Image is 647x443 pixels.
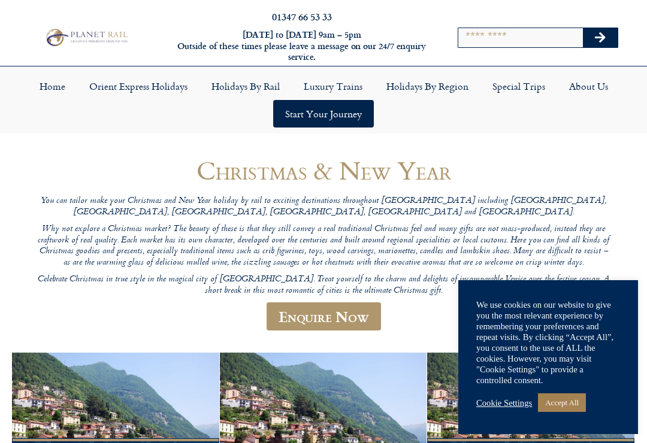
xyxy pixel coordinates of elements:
a: Cookie Settings [476,398,532,408]
a: Home [28,72,77,100]
a: Special Trips [480,72,557,100]
a: Luxury Trains [292,72,374,100]
h6: [DATE] to [DATE] 9am – 5pm Outside of these times please leave a message on our 24/7 enquiry serv... [176,29,428,63]
nav: Menu [6,72,641,128]
a: Orient Express Holidays [77,72,199,100]
img: Planet Rail Train Holidays Logo [43,27,130,48]
a: Accept All [538,393,586,412]
a: Enquire Now [267,302,381,330]
div: We use cookies on our website to give you the most relevant experience by remembering your prefer... [476,299,620,386]
a: Start your Journey [273,100,374,128]
p: You can tailor make your Christmas and New Year holiday by rail to exciting destinations througho... [36,196,611,218]
a: Holidays by Region [374,72,480,100]
a: Holidays by Rail [199,72,292,100]
a: About Us [557,72,620,100]
p: Celebrate Christmas in true style in the magical city of [GEOGRAPHIC_DATA]. Treat yourself to the... [36,274,611,296]
a: 01347 66 53 33 [272,10,332,23]
button: Search [583,28,618,47]
p: Why not explore a Christmas market? The beauty of these is that they still convey a real traditio... [36,224,611,269]
h1: Christmas & New Year [36,156,611,184]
